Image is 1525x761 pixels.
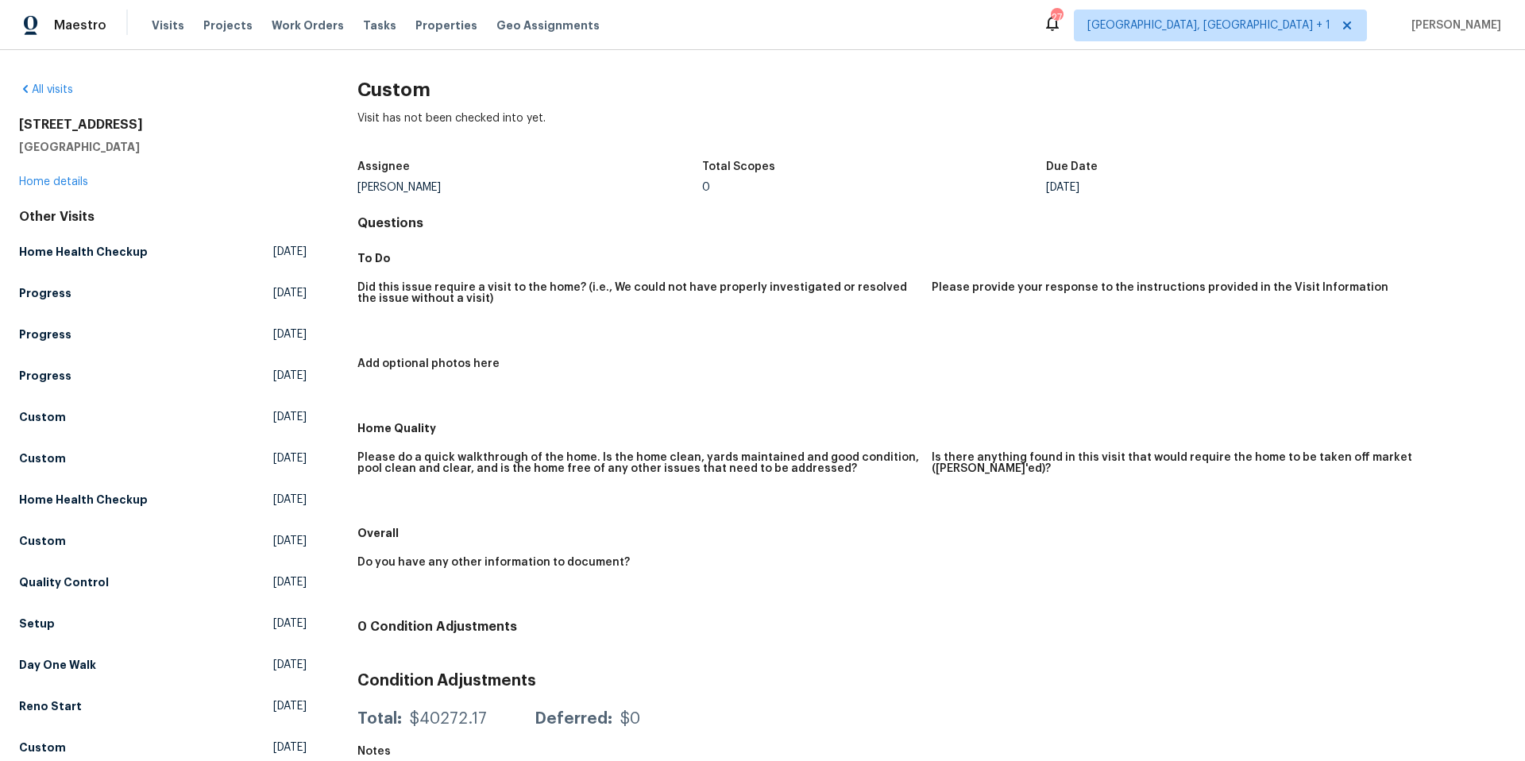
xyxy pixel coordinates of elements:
div: $0 [620,711,640,727]
a: Setup[DATE] [19,609,307,638]
a: Home details [19,176,88,187]
h5: Do you have any other information to document? [357,557,630,568]
h5: Total Scopes [702,161,775,172]
span: Visits [152,17,184,33]
span: [DATE] [273,698,307,714]
h5: Please do a quick walkthrough of the home. Is the home clean, yards maintained and good condition... [357,452,919,474]
div: Deferred: [535,711,612,727]
span: [DATE] [273,574,307,590]
span: [PERSON_NAME] [1405,17,1501,33]
h5: Custom [19,533,66,549]
div: 27 [1051,10,1062,25]
h5: Is there anything found in this visit that would require the home to be taken off market ([PERSON... [932,452,1493,474]
h5: Due Date [1046,161,1098,172]
div: [DATE] [1046,182,1391,193]
a: Reno Start[DATE] [19,692,307,720]
div: 0 [702,182,1047,193]
div: [PERSON_NAME] [357,182,702,193]
h5: Home Health Checkup [19,492,148,508]
h5: Notes [357,746,391,757]
span: [DATE] [273,740,307,755]
a: Progress[DATE] [19,361,307,390]
h5: Assignee [357,161,410,172]
h5: To Do [357,250,1506,266]
span: Work Orders [272,17,344,33]
h5: Custom [19,740,66,755]
span: [DATE] [273,492,307,508]
h4: Questions [357,215,1506,231]
h5: Quality Control [19,574,109,590]
span: [DATE] [273,244,307,260]
a: Custom[DATE] [19,527,307,555]
div: Total: [357,711,402,727]
a: Quality Control[DATE] [19,568,307,597]
a: All visits [19,84,73,95]
h2: [STREET_ADDRESS] [19,117,307,133]
a: Progress[DATE] [19,320,307,349]
h5: Custom [19,409,66,425]
h5: Overall [357,525,1506,541]
div: Visit has not been checked into yet. [357,110,1506,152]
a: Home Health Checkup[DATE] [19,238,307,266]
h5: Home Quality [357,420,1506,436]
span: [GEOGRAPHIC_DATA], [GEOGRAPHIC_DATA] + 1 [1087,17,1330,33]
a: Home Health Checkup[DATE] [19,485,307,514]
h2: Custom [357,82,1506,98]
h5: Setup [19,616,55,632]
span: [DATE] [273,657,307,673]
h5: [GEOGRAPHIC_DATA] [19,139,307,155]
span: Tasks [363,20,396,31]
h5: Reno Start [19,698,82,714]
a: Custom[DATE] [19,444,307,473]
h5: Day One Walk [19,657,96,673]
div: Other Visits [19,209,307,225]
h5: Did this issue require a visit to the home? (i.e., We could not have properly investigated or res... [357,282,919,304]
h5: Add optional photos here [357,358,500,369]
span: Properties [415,17,477,33]
span: [DATE] [273,285,307,301]
span: [DATE] [273,616,307,632]
h5: Custom [19,450,66,466]
a: Day One Walk[DATE] [19,651,307,679]
span: [DATE] [273,409,307,425]
span: Maestro [54,17,106,33]
div: $40272.17 [410,711,487,727]
h4: 0 Condition Adjustments [357,619,1506,635]
span: [DATE] [273,368,307,384]
a: Progress[DATE] [19,279,307,307]
h5: Progress [19,326,71,342]
a: Custom[DATE] [19,403,307,431]
span: [DATE] [273,533,307,549]
span: Projects [203,17,253,33]
span: [DATE] [273,326,307,342]
h5: Progress [19,285,71,301]
h5: Progress [19,368,71,384]
h3: Condition Adjustments [357,673,1506,689]
span: Geo Assignments [496,17,600,33]
h5: Home Health Checkup [19,244,148,260]
h5: Please provide your response to the instructions provided in the Visit Information [932,282,1388,293]
span: [DATE] [273,450,307,466]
